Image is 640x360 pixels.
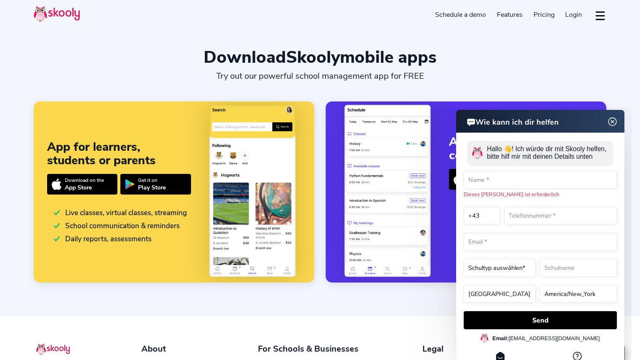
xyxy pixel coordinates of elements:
div: Download mobile apps [34,47,606,67]
a: Pricing [528,8,560,21]
span: Skooly [286,46,340,69]
a: Get it onPlay Store [120,174,191,195]
div: Live classes, virtual classes, streaming [54,208,187,218]
div: Daily reports, assessments [54,234,151,244]
div: Try out our powerful school management app for FREE [177,71,463,81]
div: Play Store [138,184,166,192]
img: Skooly [36,343,70,355]
a: Login [560,8,587,21]
div: Download on the [65,177,104,184]
div: About [141,343,194,355]
img: Skooly [34,5,80,22]
a: Download on theApp Store [47,174,117,195]
button: dropdown menu [594,6,606,25]
div: App for learners, students or parents [47,140,191,167]
span: Pricing [534,10,555,19]
div: Get it on [138,177,166,184]
div: App Store [65,184,104,192]
div: For Schools & Businesses [258,343,359,355]
div: School communication & reminders [54,221,180,231]
a: Features [491,8,528,21]
span: Login [565,10,582,19]
a: Schedule a demo [430,8,492,21]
